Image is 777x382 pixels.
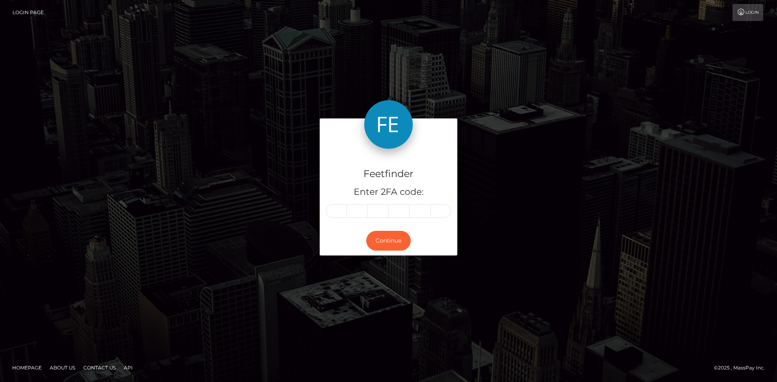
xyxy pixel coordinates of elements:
[47,361,79,374] a: About Us
[364,100,413,149] img: Feetfinder
[326,186,451,198] h5: Enter 2FA code:
[714,363,771,372] div: © 2025 , MassPay Inc.
[13,4,44,21] a: Login Page
[732,4,763,21] a: Login
[80,361,119,374] a: Contact Us
[9,361,45,374] a: Homepage
[326,167,451,181] h4: Feetfinder
[121,361,136,374] a: API
[366,231,411,251] button: Continue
